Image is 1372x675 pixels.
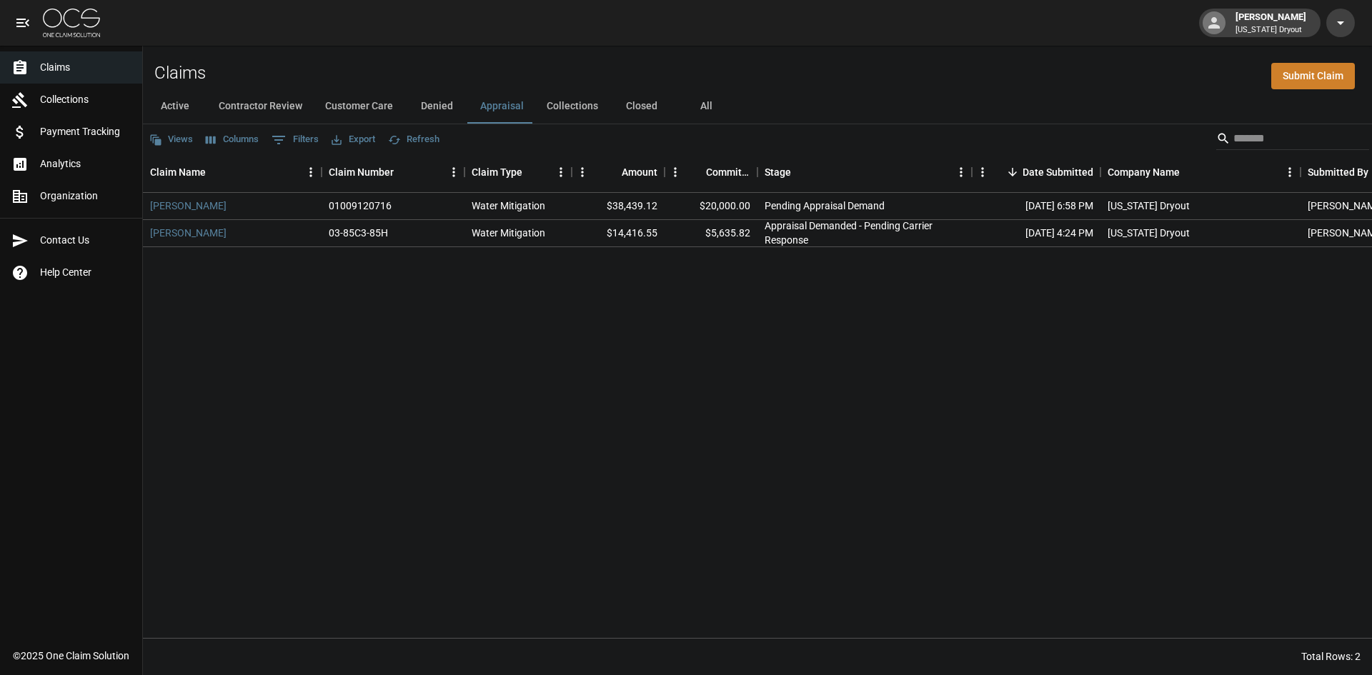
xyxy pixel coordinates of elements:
button: Sort [602,162,622,182]
button: Sort [1180,162,1200,182]
button: Menu [300,161,322,183]
button: Menu [972,161,993,183]
div: Claim Number [322,152,464,192]
button: Select columns [202,129,262,151]
div: © 2025 One Claim Solution [13,649,129,663]
a: [PERSON_NAME] [150,226,227,240]
span: Help Center [40,265,131,280]
div: [DATE] 4:24 PM [972,220,1100,247]
h2: Claims [154,63,206,84]
div: $20,000.00 [665,193,757,220]
p: [US_STATE] Dryout [1236,24,1306,36]
div: $14,416.55 [572,220,665,247]
div: Arizona Dryout [1108,226,1190,240]
button: Contractor Review [207,89,314,124]
div: Committed Amount [706,152,750,192]
button: open drawer [9,9,37,37]
div: Search [1216,127,1369,153]
div: Appraisal Demanded - Pending Carrier Response [765,219,965,247]
button: Closed [610,89,674,124]
div: $5,635.82 [665,220,757,247]
div: Company Name [1100,152,1301,192]
div: [DATE] 6:58 PM [972,193,1100,220]
span: Collections [40,92,131,107]
button: Show filters [268,129,322,151]
div: Stage [757,152,972,192]
div: Claim Name [143,152,322,192]
div: Claim Number [329,152,394,192]
div: Date Submitted [1023,152,1093,192]
button: Export [328,129,379,151]
div: Stage [765,152,791,192]
div: Water Mitigation [472,226,545,240]
div: Submitted By [1308,152,1368,192]
button: Menu [572,161,593,183]
div: Water Mitigation [472,199,545,213]
button: Menu [443,161,464,183]
button: Sort [791,162,811,182]
img: ocs-logo-white-transparent.png [43,9,100,37]
button: Collections [535,89,610,124]
div: dynamic tabs [143,89,1372,124]
div: Date Submitted [972,152,1100,192]
div: [PERSON_NAME] [1230,10,1312,36]
div: Pending Appraisal Demand [765,199,885,213]
div: 01009120716 [329,199,392,213]
button: Active [143,89,207,124]
button: Menu [950,161,972,183]
div: Claim Type [472,152,522,192]
div: Company Name [1108,152,1180,192]
button: Appraisal [469,89,535,124]
span: Payment Tracking [40,124,131,139]
span: Claims [40,60,131,75]
button: Views [146,129,197,151]
button: Denied [404,89,469,124]
span: Organization [40,189,131,204]
button: Sort [1003,162,1023,182]
button: Menu [550,161,572,183]
span: Analytics [40,156,131,171]
button: Menu [665,161,686,183]
button: Customer Care [314,89,404,124]
div: Committed Amount [665,152,757,192]
div: Claim Type [464,152,572,192]
a: Submit Claim [1271,63,1355,89]
a: [PERSON_NAME] [150,199,227,213]
div: Arizona Dryout [1108,199,1190,213]
button: Sort [522,162,542,182]
button: Sort [206,162,226,182]
button: Sort [394,162,414,182]
div: Claim Name [150,152,206,192]
button: All [674,89,738,124]
button: Refresh [384,129,443,151]
button: Menu [1279,161,1301,183]
div: Amount [572,152,665,192]
div: 03-85C3-85H [329,226,388,240]
button: Sort [686,162,706,182]
div: $38,439.12 [572,193,665,220]
div: Total Rows: 2 [1301,649,1361,664]
div: Amount [622,152,657,192]
span: Contact Us [40,233,131,248]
